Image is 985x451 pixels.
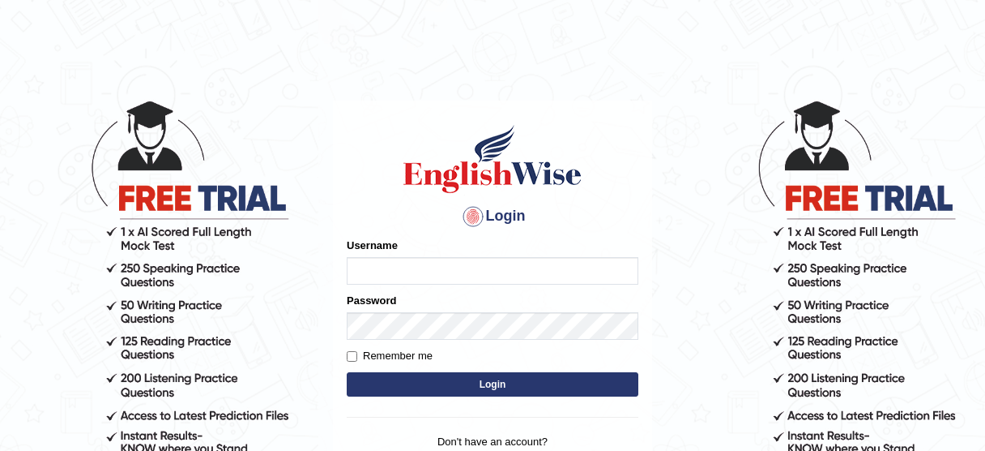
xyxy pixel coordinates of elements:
button: Login [347,372,638,397]
h4: Login [347,204,638,230]
input: Remember me [347,351,357,362]
img: Logo of English Wise sign in for intelligent practice with AI [400,122,585,195]
label: Username [347,238,398,253]
label: Password [347,293,396,308]
label: Remember me [347,348,433,364]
